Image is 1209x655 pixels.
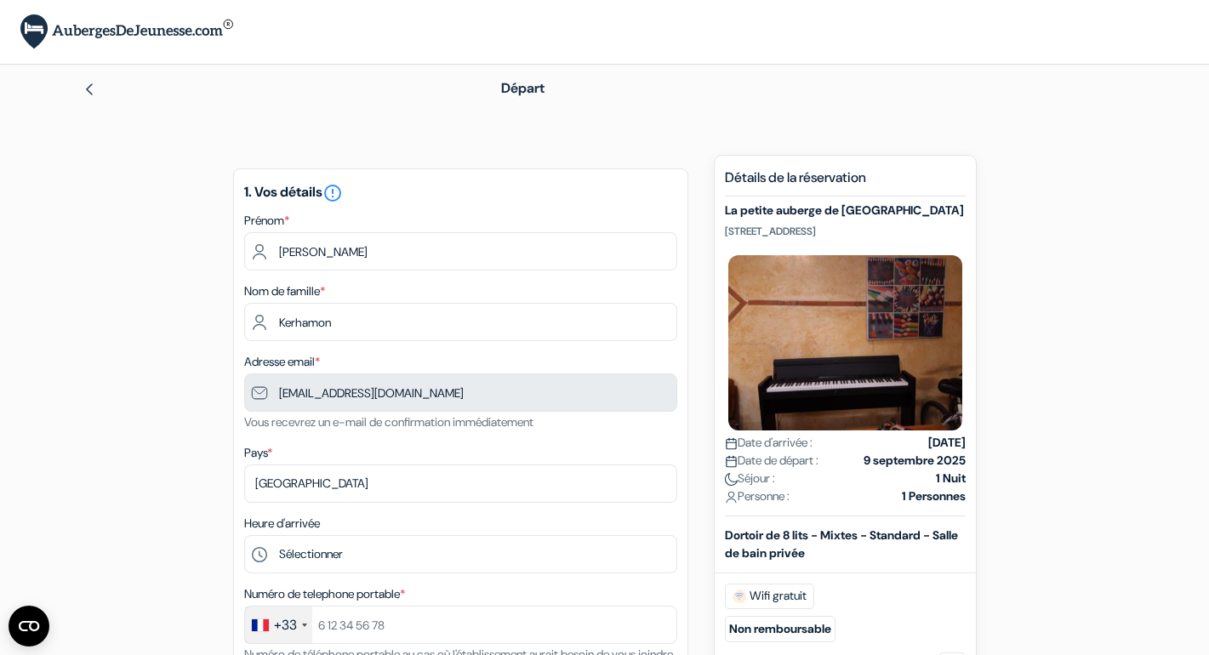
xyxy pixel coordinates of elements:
[322,183,343,201] a: error_outline
[274,615,297,635] div: +33
[928,434,966,452] strong: [DATE]
[322,183,343,203] i: error_outline
[244,585,405,603] label: Numéro de telephone portable
[725,434,813,452] span: Date d'arrivée :
[725,437,738,450] img: calendar.svg
[244,353,320,371] label: Adresse email
[902,487,966,505] strong: 1 Personnes
[244,444,272,462] label: Pays
[864,452,966,470] strong: 9 septembre 2025
[245,607,312,643] div: France: +33
[9,606,49,646] button: Ouvrir le widget CMP
[501,79,545,97] span: Départ
[244,515,320,533] label: Heure d'arrivée
[725,473,738,486] img: moon.svg
[725,455,738,468] img: calendar.svg
[725,470,775,487] span: Séjour :
[244,183,677,203] h5: 1. Vos détails
[244,606,677,644] input: 6 12 34 56 78
[936,470,966,487] strong: 1 Nuit
[725,203,966,218] h5: La petite auberge de [GEOGRAPHIC_DATA]
[725,491,738,504] img: user_icon.svg
[733,589,746,603] img: free_wifi.svg
[244,212,289,230] label: Prénom
[725,487,790,505] span: Personne :
[83,83,96,96] img: left_arrow.svg
[725,452,818,470] span: Date de départ :
[20,14,233,49] img: AubergesDeJeunesse.com
[244,414,533,430] small: Vous recevrez un e-mail de confirmation immédiatement
[244,373,677,412] input: Entrer adresse e-mail
[244,282,325,300] label: Nom de famille
[725,225,966,238] p: [STREET_ADDRESS]
[725,584,814,609] span: Wifi gratuit
[244,303,677,341] input: Entrer le nom de famille
[725,169,966,196] h5: Détails de la réservation
[725,527,958,561] b: Dortoir de 8 lits - Mixtes - Standard - Salle de bain privée
[725,616,835,642] small: Non remboursable
[244,232,677,271] input: Entrez votre prénom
